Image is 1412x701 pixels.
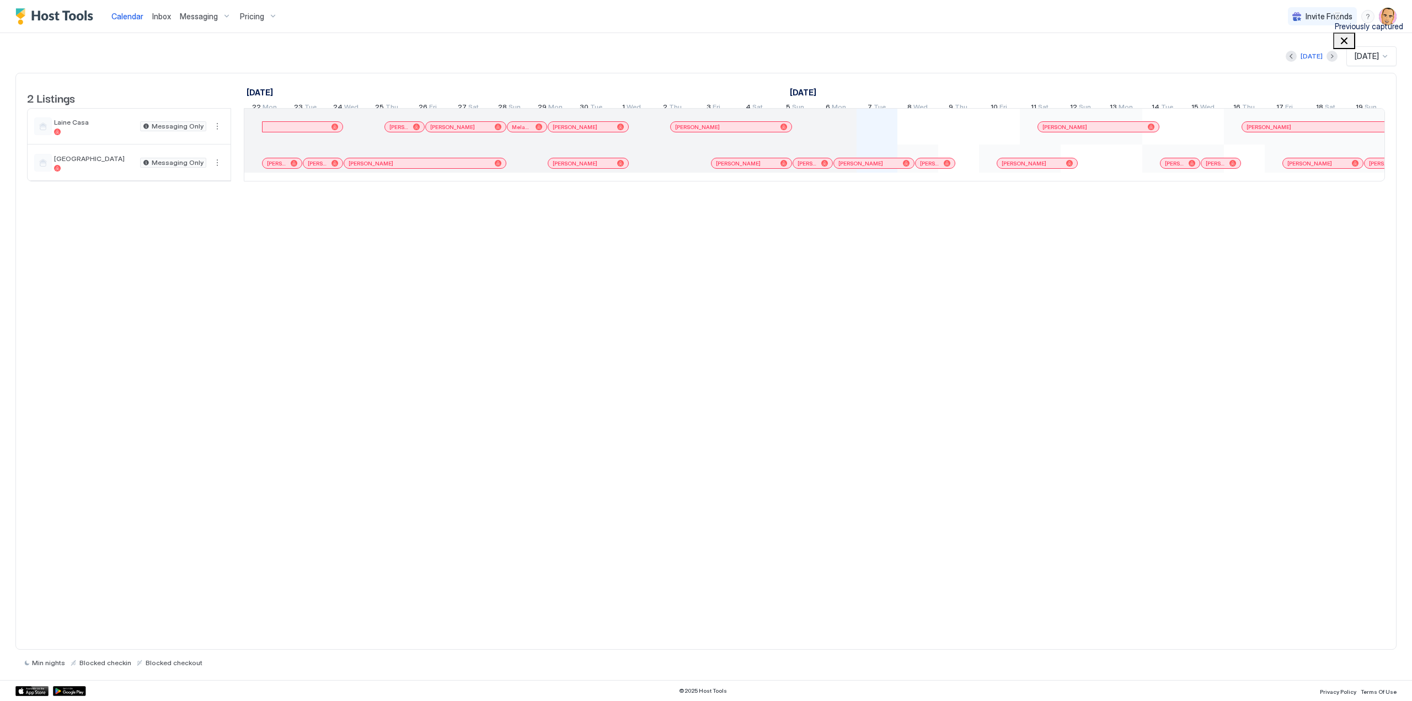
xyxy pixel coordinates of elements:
span: [PERSON_NAME] [838,160,883,167]
a: October 16, 2025 [1231,100,1258,116]
span: Fri [999,103,1007,114]
a: October 14, 2025 [1149,100,1176,116]
a: September 24, 2025 [330,100,361,116]
a: September 29, 2025 [535,100,565,116]
span: 27 [458,103,467,114]
span: 23 [294,103,303,114]
span: Mon [832,103,846,114]
a: September 22, 2025 [244,84,276,100]
span: 25 [375,103,384,114]
span: Calendar [111,12,143,21]
span: Tue [304,103,317,114]
span: [PERSON_NAME] [675,124,720,131]
span: Wed [1200,103,1215,114]
div: User profile [1379,8,1397,25]
span: Tue [590,103,602,114]
span: 11 [1031,103,1036,114]
span: Mon [1119,103,1133,114]
a: Calendar [111,10,143,22]
div: Google Play Store [53,686,86,696]
span: Sun [509,103,521,114]
span: 18 [1316,103,1323,114]
span: Sat [1038,103,1049,114]
a: Inbox [152,10,171,22]
div: menu [1361,10,1374,23]
span: 17 [1276,103,1283,114]
span: 7 [868,103,872,114]
a: October 7, 2025 [865,100,889,116]
span: 29 [538,103,547,114]
span: [PERSON_NAME] [798,160,817,167]
a: October 1, 2025 [787,84,819,100]
a: October 2, 2025 [660,100,684,116]
span: © 2025 Host Tools [679,687,727,694]
button: [DATE] [1299,50,1324,63]
span: Tue [1161,103,1173,114]
span: 1 [622,103,625,114]
a: October 10, 2025 [988,100,1010,116]
a: September 30, 2025 [577,100,605,116]
span: 4 [746,103,751,114]
span: Blocked checkout [146,659,202,667]
span: Sat [1325,103,1335,114]
div: [DATE] [1301,51,1323,61]
span: 30 [580,103,589,114]
span: Inbox [152,12,171,21]
a: Host Tools Logo [15,8,98,25]
span: [PERSON_NAME] [553,124,597,131]
span: 5 [786,103,790,114]
span: [PERSON_NAME] [1002,160,1046,167]
span: Sat [468,103,479,114]
a: October 8, 2025 [905,100,930,116]
a: Privacy Policy [1320,685,1356,697]
span: [PERSON_NAME] [1369,160,1388,167]
a: October 11, 2025 [1028,100,1051,116]
span: [PERSON_NAME] [1287,160,1332,167]
a: September 22, 2025 [249,100,280,116]
a: October 15, 2025 [1189,100,1217,116]
span: [PERSON_NAME] [308,160,327,167]
span: Terms Of Use [1361,688,1397,695]
span: Fri [713,103,720,114]
span: [PERSON_NAME] [920,160,939,167]
span: Invite Friends [1306,12,1352,22]
span: Mon [263,103,277,114]
span: Thu [669,103,682,114]
span: Thu [955,103,967,114]
span: [PERSON_NAME] [267,160,286,167]
span: Tue [874,103,886,114]
span: [PERSON_NAME] [389,124,409,131]
span: 8 [907,103,912,114]
span: Wed [627,103,641,114]
span: Sun [792,103,804,114]
span: 10 [991,103,998,114]
a: October 5, 2025 [783,100,807,116]
div: menu [211,156,224,169]
a: September 28, 2025 [495,100,523,116]
span: Mon [548,103,563,114]
span: Privacy Policy [1320,688,1356,695]
span: 2 Listings [27,89,75,106]
a: App Store [15,686,49,696]
span: [PERSON_NAME] [716,160,761,167]
button: Next month [1327,51,1338,62]
div: menu [211,120,224,133]
a: September 25, 2025 [372,100,401,116]
span: 6 [826,103,830,114]
span: [PERSON_NAME] [553,160,597,167]
span: [PERSON_NAME] [1165,160,1184,167]
span: 9 [949,103,953,114]
a: October 19, 2025 [1353,100,1379,116]
span: 15 [1191,103,1199,114]
span: 14 [1152,103,1159,114]
span: 13 [1110,103,1117,114]
span: 19 [1356,103,1363,114]
span: Thu [1242,103,1255,114]
span: Fri [429,103,437,114]
a: October 4, 2025 [743,100,766,116]
a: October 6, 2025 [823,100,849,116]
span: Pricing [240,12,264,22]
a: October 9, 2025 [946,100,970,116]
